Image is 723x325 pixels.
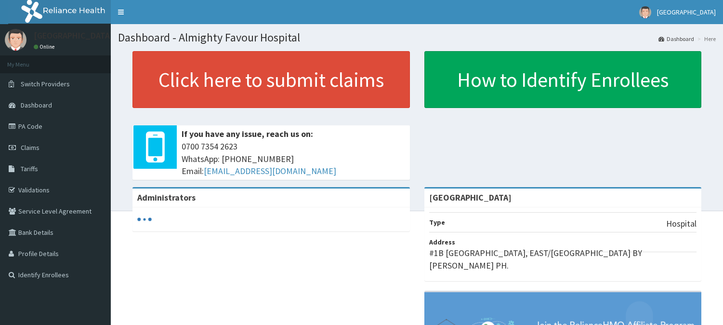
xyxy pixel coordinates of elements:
b: If you have any issue, reach us on: [182,128,313,139]
span: 0700 7354 2623 WhatsApp: [PHONE_NUMBER] Email: [182,140,405,177]
li: Here [695,35,716,43]
b: Address [429,238,455,246]
span: Dashboard [21,101,52,109]
b: Administrators [137,192,196,203]
p: [GEOGRAPHIC_DATA] [34,31,113,40]
p: Hospital [666,217,697,230]
strong: [GEOGRAPHIC_DATA] [429,192,512,203]
b: Type [429,218,445,227]
p: #1B [GEOGRAPHIC_DATA], EAST/[GEOGRAPHIC_DATA] BY [PERSON_NAME] PH. [429,247,697,271]
span: Tariffs [21,164,38,173]
svg: audio-loading [137,212,152,227]
span: Claims [21,143,39,152]
img: User Image [5,29,26,51]
a: [EMAIL_ADDRESS][DOMAIN_NAME] [204,165,336,176]
a: Click here to submit claims [132,51,410,108]
span: [GEOGRAPHIC_DATA] [657,8,716,16]
a: Dashboard [658,35,694,43]
a: Online [34,43,57,50]
h1: Dashboard - Almighty Favour Hospital [118,31,716,44]
a: How to Identify Enrollees [424,51,702,108]
span: Switch Providers [21,80,70,88]
img: User Image [639,6,651,18]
